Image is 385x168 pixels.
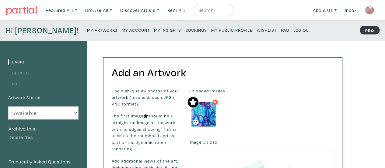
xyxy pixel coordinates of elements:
[342,4,359,16] a: Inbox
[211,26,253,34] a: My Public Profile
[8,70,29,76] a: Details
[122,27,150,33] small: My Account
[5,26,79,35] h4: Hi [PERSON_NAME]!
[281,27,289,33] small: FAQ
[310,4,339,16] a: About Us
[365,5,374,15] img: phpThumb.php
[211,27,253,33] small: My Public Profile
[257,27,277,33] small: Wishlist
[87,27,117,33] small: My Artworks
[293,26,311,34] a: Log Out
[87,26,117,34] a: My Artworks
[117,4,162,16] a: Discover Artists
[293,27,311,33] small: Log Out
[281,26,289,34] a: FAQ
[189,88,334,94] label: Uploaded Images
[8,125,36,133] button: Archive this
[185,27,207,33] small: Bookings
[191,102,216,127] img: phpThumb.php
[185,26,207,34] a: Bookings
[198,6,228,14] input: Search
[165,4,188,16] a: Rent Art
[360,26,380,34] strong: PRO
[154,27,181,33] small: My Insights
[189,139,217,145] label: Image Upload
[154,26,181,34] a: My Insights
[8,59,24,65] a: Basic
[122,26,150,34] a: My Account
[43,4,80,16] a: Featured Art
[257,26,277,34] a: Wishlist
[8,134,33,141] button: Delete this
[112,66,334,79] h2: Add an Artwork
[8,81,24,87] a: Price
[112,88,180,107] p: Use high-quality photos of your artwork (max 5mb each, JPG / PNG format).
[8,94,40,101] label: Artwork Status
[8,158,79,166] a: Frequently Asked Questions
[112,113,180,152] p: The first image should be a straight-on image of the work with no edges showing. This is used as ...
[82,4,115,16] a: Browse All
